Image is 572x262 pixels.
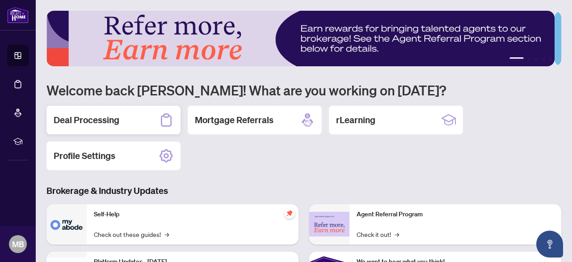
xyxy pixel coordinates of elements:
[46,11,555,66] img: Slide 0
[284,208,295,219] span: pushpin
[54,114,119,126] h2: Deal Processing
[534,57,538,61] button: 3
[12,238,24,250] span: MB
[357,229,399,239] a: Check it out!→
[536,231,563,258] button: Open asap
[46,204,87,245] img: Self-Help
[94,229,169,239] a: Check out these guides!→
[195,114,273,126] h2: Mortgage Referrals
[309,212,349,236] img: Agent Referral Program
[164,229,169,239] span: →
[527,57,531,61] button: 2
[542,57,545,61] button: 4
[395,229,399,239] span: →
[549,57,552,61] button: 5
[7,7,29,23] img: logo
[336,114,375,126] h2: rLearning
[357,210,554,219] p: Agent Referral Program
[509,57,524,61] button: 1
[46,82,561,99] h1: Welcome back [PERSON_NAME]! What are you working on [DATE]?
[94,210,291,219] p: Self-Help
[54,150,115,162] h2: Profile Settings
[46,185,561,197] h3: Brokerage & Industry Updates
